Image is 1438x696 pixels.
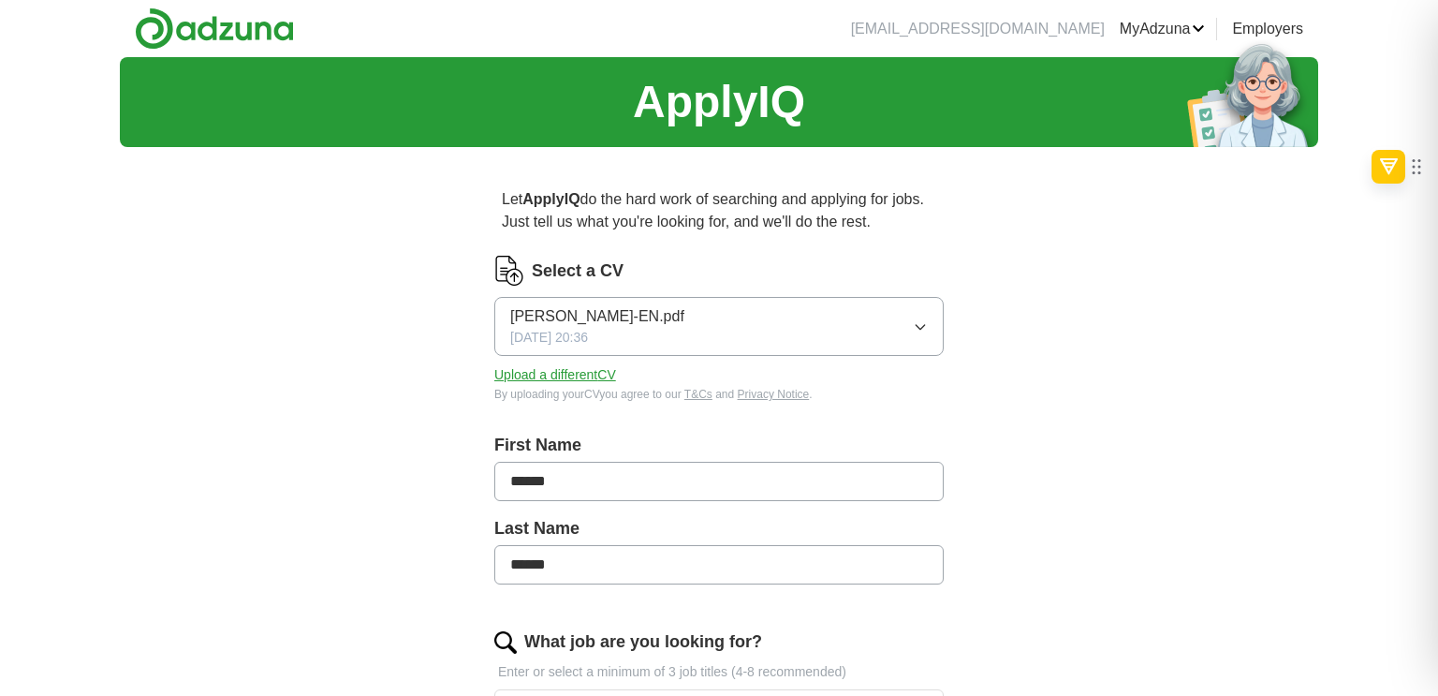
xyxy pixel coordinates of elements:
[135,7,294,50] img: Adzuna logo
[684,388,712,401] a: T&Cs
[532,259,624,284] label: Select a CV
[494,365,616,385] button: Upload a differentCV
[494,297,944,356] button: [PERSON_NAME]-EN.pdf[DATE] 20:36
[494,516,944,541] label: Last Name
[524,629,762,655] label: What job are you looking for?
[494,256,524,286] img: CV Icon
[510,305,684,328] span: [PERSON_NAME]-EN.pdf
[510,328,588,348] span: [DATE] 20:36
[738,388,810,401] a: Privacy Notice
[494,631,517,654] img: search.png
[494,386,944,403] div: By uploading your CV you agree to our and .
[494,181,944,241] p: Let do the hard work of searching and applying for jobs. Just tell us what you're looking for, an...
[1120,18,1206,40] a: MyAdzuna
[494,662,944,682] p: Enter or select a minimum of 3 job titles (4-8 recommended)
[1232,18,1303,40] a: Employers
[851,18,1105,40] li: [EMAIL_ADDRESS][DOMAIN_NAME]
[522,191,580,207] strong: ApplyIQ
[494,433,944,458] label: First Name
[633,68,805,136] h1: ApplyIQ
